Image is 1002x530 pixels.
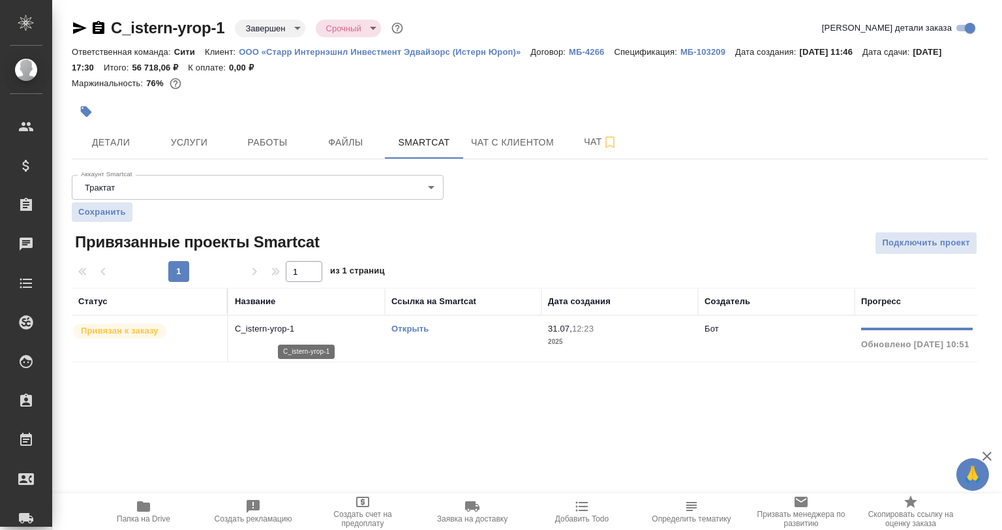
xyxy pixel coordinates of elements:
[72,232,320,253] span: Привязанные проекты Smartcat
[236,134,299,151] span: Работы
[705,295,750,308] div: Создатель
[548,335,691,349] p: 2025
[875,232,977,255] button: Подключить проект
[962,461,984,488] span: 🙏
[205,47,239,57] p: Клиент:
[91,20,106,36] button: Скопировать ссылку
[72,20,87,36] button: Скопировать ссылку для ЯМессенджера
[235,322,378,335] p: C_istern-yrop-1
[167,75,184,92] button: 11404.94 RUB;
[235,295,275,308] div: Название
[569,134,632,150] span: Чат
[314,134,377,151] span: Файлы
[569,47,614,57] p: МБ-4266
[680,47,735,57] p: МБ-103209
[705,324,719,334] p: Бот
[391,295,476,308] div: Ссылка на Smartcat
[602,134,618,150] svg: Подписаться
[72,97,100,126] button: Добавить тэг
[174,47,205,57] p: Сити
[882,236,970,251] span: Подключить проект
[132,63,188,72] p: 56 718,06 ₽
[569,46,614,57] a: МБ-4266
[799,47,862,57] p: [DATE] 11:46
[956,458,989,491] button: 🙏
[614,47,680,57] p: Спецификация:
[822,22,952,35] span: [PERSON_NAME] детали заказа
[861,295,901,308] div: Прогресс
[316,20,381,37] div: Завершен
[72,78,146,88] p: Маржинальность:
[322,23,365,34] button: Срочный
[146,78,166,88] p: 76%
[229,63,264,72] p: 0,00 ₽
[104,63,132,72] p: Итого:
[188,63,229,72] p: К оплате:
[330,263,385,282] span: из 1 страниц
[72,202,132,222] button: Сохранить
[572,324,594,334] p: 12:23
[735,47,799,57] p: Дата создания:
[239,47,530,57] p: ООО «Старр Интернэшнл Инвестмент Эдвайзорс (Истерн Юроп)»
[548,324,572,334] p: 31.07,
[158,134,220,151] span: Услуги
[78,206,126,219] span: Сохранить
[80,134,142,151] span: Детали
[680,46,735,57] a: МБ-103209
[239,46,530,57] a: ООО «Старр Интернэшнл Инвестмент Эдвайзорс (Истерн Юроп)»
[393,134,455,151] span: Smartcat
[862,47,913,57] p: Дата сдачи:
[471,134,554,151] span: Чат с клиентом
[389,20,406,37] button: Доп статусы указывают на важность/срочность заказа
[111,19,224,37] a: C_istern-yrop-1
[81,324,159,337] p: Привязан к заказу
[861,339,969,349] span: Обновлено [DATE] 10:51
[391,324,429,334] a: Открыть
[72,47,174,57] p: Ответственная команда:
[72,175,444,200] div: Трактат
[81,182,119,193] button: Трактат
[241,23,289,34] button: Завершен
[530,47,569,57] p: Договор:
[235,20,305,37] div: Завершен
[548,295,611,308] div: Дата создания
[78,295,108,308] div: Статус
